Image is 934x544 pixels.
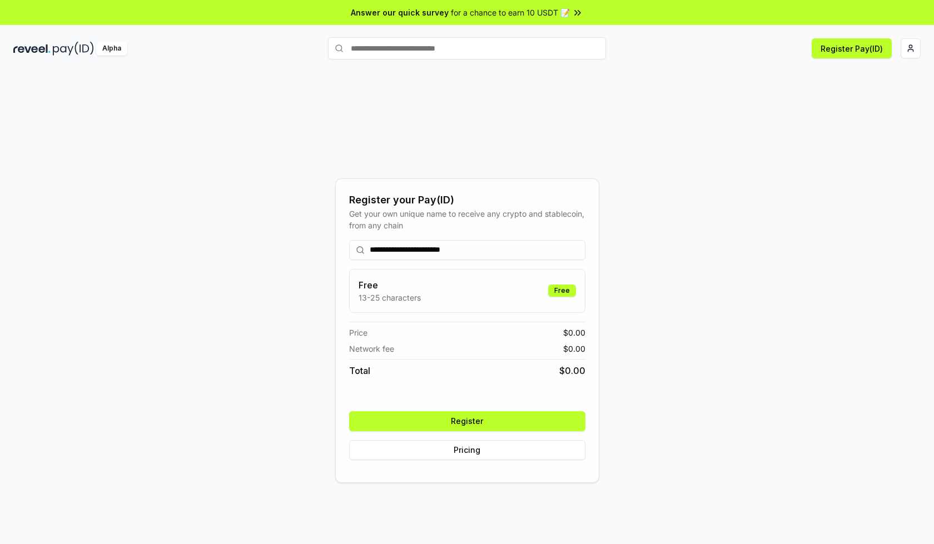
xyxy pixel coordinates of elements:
span: for a chance to earn 10 USDT 📝 [451,7,570,18]
img: pay_id [53,42,94,56]
span: $ 0.00 [563,327,585,338]
span: Network fee [349,343,394,355]
div: Alpha [96,42,127,56]
span: $ 0.00 [563,343,585,355]
h3: Free [359,278,421,292]
p: 13-25 characters [359,292,421,303]
div: Free [548,285,576,297]
div: Get your own unique name to receive any crypto and stablecoin, from any chain [349,208,585,231]
span: Answer our quick survey [351,7,449,18]
button: Pricing [349,440,585,460]
img: reveel_dark [13,42,51,56]
span: Price [349,327,367,338]
span: $ 0.00 [559,364,585,377]
span: Total [349,364,370,377]
button: Register [349,411,585,431]
div: Register your Pay(ID) [349,192,585,208]
button: Register Pay(ID) [812,38,892,58]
